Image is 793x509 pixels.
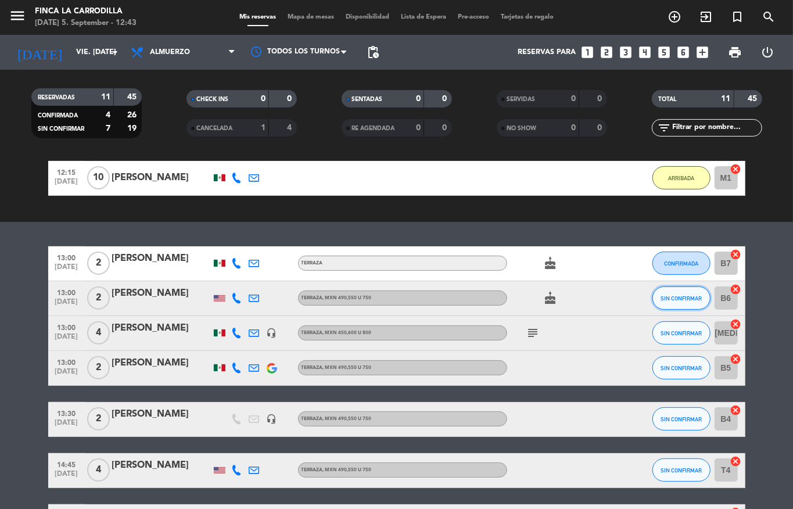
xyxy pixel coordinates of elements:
span: CONFIRMADA [664,260,698,267]
i: headset_mic [267,328,277,338]
span: 4 [87,321,110,345]
strong: 0 [597,124,604,132]
span: , MXN 490,550 u 750 [323,468,372,472]
strong: 0 [571,95,576,103]
span: Reservas para [518,48,576,56]
span: 13:30 [52,406,81,420]
i: cancel [730,404,742,416]
strong: 4 [287,124,294,132]
span: Tarjetas de regalo [495,14,559,20]
i: looks_5 [657,45,672,60]
i: cancel [730,163,742,175]
i: cancel [730,353,742,365]
strong: 45 [748,95,759,103]
i: subject [526,326,540,340]
span: , MXN 490,550 u 750 [323,296,372,300]
span: , MXN 490,550 u 750 [323,417,372,421]
button: SIN CONFIRMAR [652,286,711,310]
div: [DATE] 5. September - 12:43 [35,17,137,29]
i: looks_two [600,45,615,60]
button: SIN CONFIRMAR [652,356,711,379]
strong: 0 [571,124,576,132]
span: 4 [87,458,110,482]
span: CONFIRMADA [38,113,78,119]
div: LOG OUT [751,35,784,70]
span: ARRIBADA [668,175,694,181]
span: SENTADAS [352,96,383,102]
span: , MXN 450,600 u 800 [323,331,372,335]
div: Finca la Carrodilla [35,6,137,17]
span: 13:00 [52,355,81,368]
span: 13:00 [52,320,81,334]
span: pending_actions [366,45,380,59]
i: cancel [730,284,742,295]
img: google-logo.png [267,363,277,374]
span: [DATE] [52,298,81,311]
span: [DATE] [52,419,81,432]
div: [PERSON_NAME] [112,321,211,336]
strong: 0 [416,95,421,103]
span: 2 [87,407,110,431]
strong: 11 [722,95,731,103]
span: SIN CONFIRMAR [661,295,702,302]
span: 2 [87,356,110,379]
span: RE AGENDADA [352,126,395,131]
span: [DATE] [52,333,81,346]
div: [PERSON_NAME] [112,458,211,473]
button: SIN CONFIRMAR [652,407,711,431]
i: add_circle_outline [668,10,681,24]
span: 10 [87,166,110,189]
span: print [728,45,742,59]
strong: 0 [442,95,449,103]
span: Terraza [302,296,372,300]
strong: 19 [127,124,139,132]
i: looks_6 [676,45,691,60]
strong: 0 [287,95,294,103]
i: turned_in_not [730,10,744,24]
strong: 1 [261,124,265,132]
i: menu [9,7,26,24]
i: search [762,10,776,24]
strong: 11 [101,93,110,101]
span: , MXN 490,550 u 750 [323,365,372,370]
span: SIN CONFIRMAR [661,467,702,474]
i: cancel [730,249,742,260]
i: looks_4 [638,45,653,60]
span: SERVIDAS [507,96,536,102]
i: cancel [730,318,742,330]
span: SIN CONFIRMAR [38,126,85,132]
span: Mapa de mesas [282,14,340,20]
i: looks_one [580,45,595,60]
span: Disponibilidad [340,14,395,20]
i: cancel [730,456,742,467]
span: Lista de Espera [395,14,452,20]
i: add_box [695,45,711,60]
span: TOTAL [659,96,677,102]
span: Terraza [302,468,372,472]
span: RESERVADAS [38,95,76,101]
span: Terraza [302,365,372,370]
span: Terraza [302,417,372,421]
strong: 4 [106,111,110,119]
i: arrow_drop_down [108,45,122,59]
span: SIN CONFIRMAR [661,330,702,336]
i: filter_list [658,121,672,135]
i: power_settings_new [761,45,775,59]
strong: 0 [597,95,604,103]
span: Almuerzo [150,48,190,56]
input: Filtrar por nombre... [672,121,762,134]
button: SIN CONFIRMAR [652,321,711,345]
div: [PERSON_NAME] [112,407,211,422]
span: 12:15 [52,165,81,178]
div: [PERSON_NAME] [112,286,211,301]
button: CONFIRMADA [652,252,711,275]
div: [PERSON_NAME] [112,356,211,371]
button: ARRIBADA [652,166,711,189]
span: 2 [87,252,110,275]
span: Pre-acceso [452,14,495,20]
span: [DATE] [52,368,81,381]
button: menu [9,7,26,28]
span: 14:45 [52,457,81,471]
i: cake [544,256,558,270]
span: [DATE] [52,178,81,191]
